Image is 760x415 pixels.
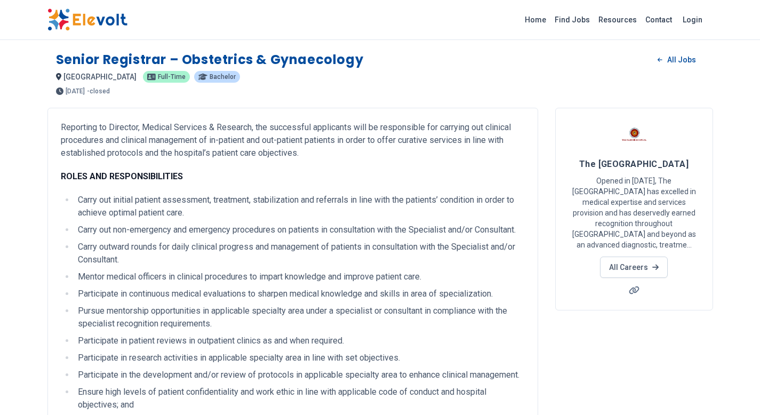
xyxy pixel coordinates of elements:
[594,11,641,28] a: Resources
[621,121,647,148] img: The Nairobi Hospital
[75,369,525,381] li: Participate in the development and/or review of protocols in applicable specialty area to enhance...
[61,171,183,181] strong: ROLES AND RESPONSIBILITIES
[569,175,700,250] p: Opened in [DATE], The [GEOGRAPHIC_DATA] has excelled in medical expertise and services provision ...
[61,121,525,159] p: Reporting to Director, Medical Services & Research, the successful applicants will be responsible...
[87,88,110,94] p: - closed
[75,352,525,364] li: Participate in research activities in applicable specialty area in line with set objectives.
[75,334,525,347] li: Participate in patient reviews in outpatient clinics as and when required.
[66,88,85,94] span: [DATE]
[47,9,127,31] img: Elevolt
[676,9,709,30] a: Login
[210,74,236,80] span: bachelor
[550,11,594,28] a: Find Jobs
[579,159,689,169] span: The [GEOGRAPHIC_DATA]
[649,52,704,68] a: All Jobs
[75,288,525,300] li: Participate in continuous medical evaluations to sharpen medical knowledge and skills in area of ...
[63,73,137,81] span: [GEOGRAPHIC_DATA]
[158,74,186,80] span: full-time
[75,386,525,411] li: Ensure high levels of patient confidentiality and work ethic in line with applicable code of cond...
[75,194,525,219] li: Carry out initial patient assessment, treatment, stabilization and referrals in line with the pat...
[75,241,525,266] li: Carry outward rounds for daily clinical progress and management of patients in consultation with ...
[75,305,525,330] li: Pursue mentorship opportunities in applicable specialty area under a specialist or consultant in ...
[56,51,364,68] h1: Senior Registrar – Obstetrics & Gynaecology
[600,257,668,278] a: All Careers
[75,270,525,283] li: Mentor medical officers in clinical procedures to impart knowledge and improve patient care.
[641,11,676,28] a: Contact
[75,224,525,236] li: Carry out non-emergency and emergency procedures on patients in consultation with the Specialist ...
[521,11,550,28] a: Home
